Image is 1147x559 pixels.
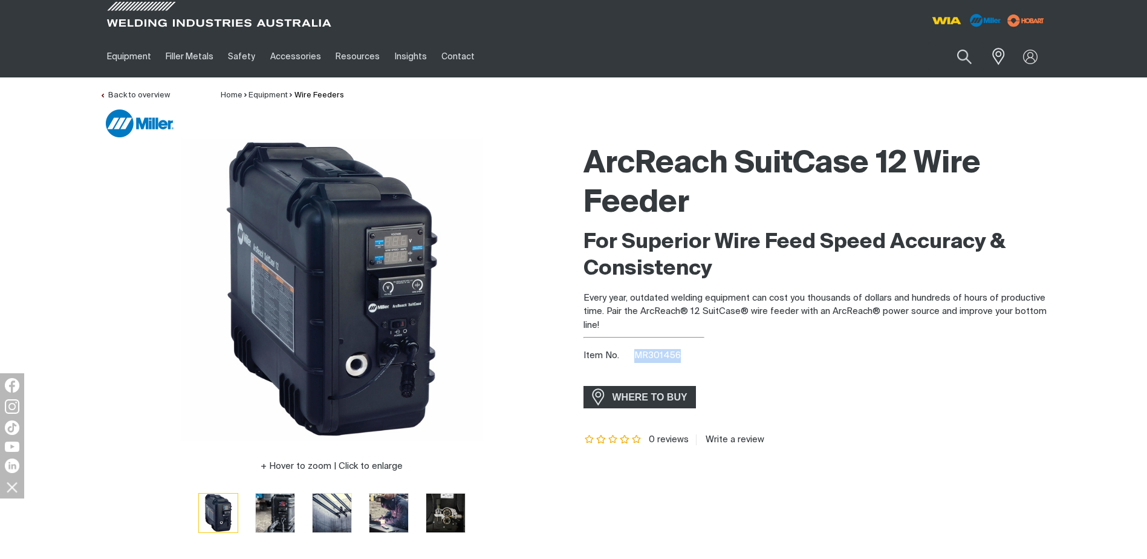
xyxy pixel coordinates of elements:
[426,493,466,533] button: Go to slide 5
[158,36,221,77] a: Filler Metals
[221,36,262,77] a: Safety
[649,435,689,444] span: 0 reviews
[294,91,344,99] a: Wire Feeders
[100,36,811,77] nav: Main
[583,436,643,444] span: Rating: {0}
[583,386,697,408] a: WHERE TO BUY
[928,42,984,71] input: Product name or item number...
[583,349,632,363] span: Item No.
[221,91,242,99] a: Home
[434,36,482,77] a: Contact
[263,36,328,77] a: Accessories
[199,494,238,532] img: ArcReach SuitCase 12
[253,459,410,474] button: Hover to zoom | Click to enlarge
[255,493,295,533] button: Go to slide 2
[634,351,681,360] span: MR301456
[5,378,19,393] img: Facebook
[2,477,22,497] img: hide socials
[1004,11,1048,30] img: miller
[583,145,1048,223] h1: ArcReach SuitCase 12 Wire Feeder
[583,292,1048,333] p: Every year, outdated welding equipment can cost you thousands of dollars and hundreds of hours of...
[181,139,483,441] img: ArcReach SuitCase 12
[583,229,1048,283] h2: For Superior Wire Feed Speed Accuracy & Consistency
[605,388,695,407] span: WHERE TO BUY
[944,42,985,71] button: Search products
[5,420,19,435] img: TikTok
[106,110,174,137] img: Miller
[249,91,288,99] a: Equipment
[256,494,294,532] img: ArcReach SuitCase 12
[312,493,352,533] button: Go to slide 3
[426,494,465,532] img: ArcReach SuitCase 12
[5,399,19,414] img: Instagram
[5,459,19,473] img: LinkedIn
[100,91,170,99] a: Back to overview of Wire Feeders
[369,494,408,532] img: ArcReach SuitCase 12
[696,434,764,445] a: Write a review
[328,36,387,77] a: Resources
[5,442,19,452] img: YouTube
[387,36,434,77] a: Insights
[313,494,351,532] img: ArcReach SuitCase 12
[369,493,409,533] button: Go to slide 4
[221,90,344,102] nav: Breadcrumb
[198,493,238,533] button: Go to slide 1
[100,36,158,77] a: Equipment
